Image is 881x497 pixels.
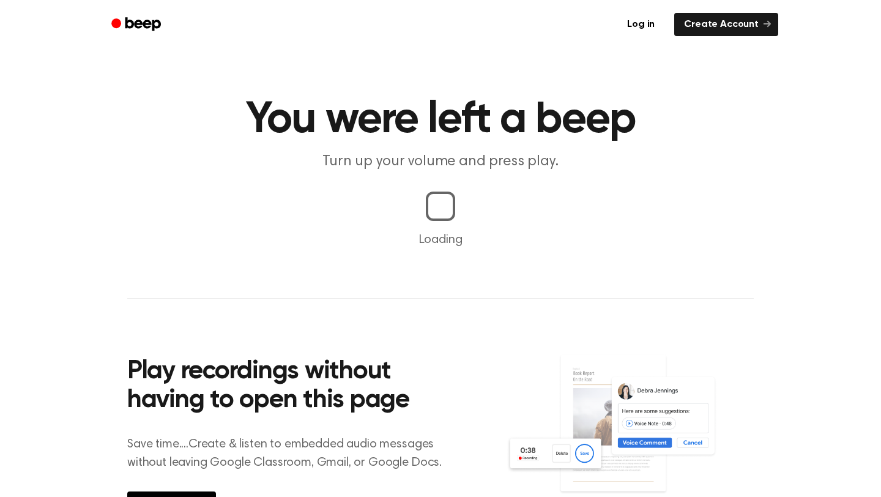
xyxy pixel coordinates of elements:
[615,10,667,39] a: Log in
[674,13,778,36] a: Create Account
[127,98,754,142] h1: You were left a beep
[103,13,172,37] a: Beep
[15,231,866,249] p: Loading
[206,152,675,172] p: Turn up your volume and press play.
[127,435,457,472] p: Save time....Create & listen to embedded audio messages without leaving Google Classroom, Gmail, ...
[127,357,457,416] h2: Play recordings without having to open this page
